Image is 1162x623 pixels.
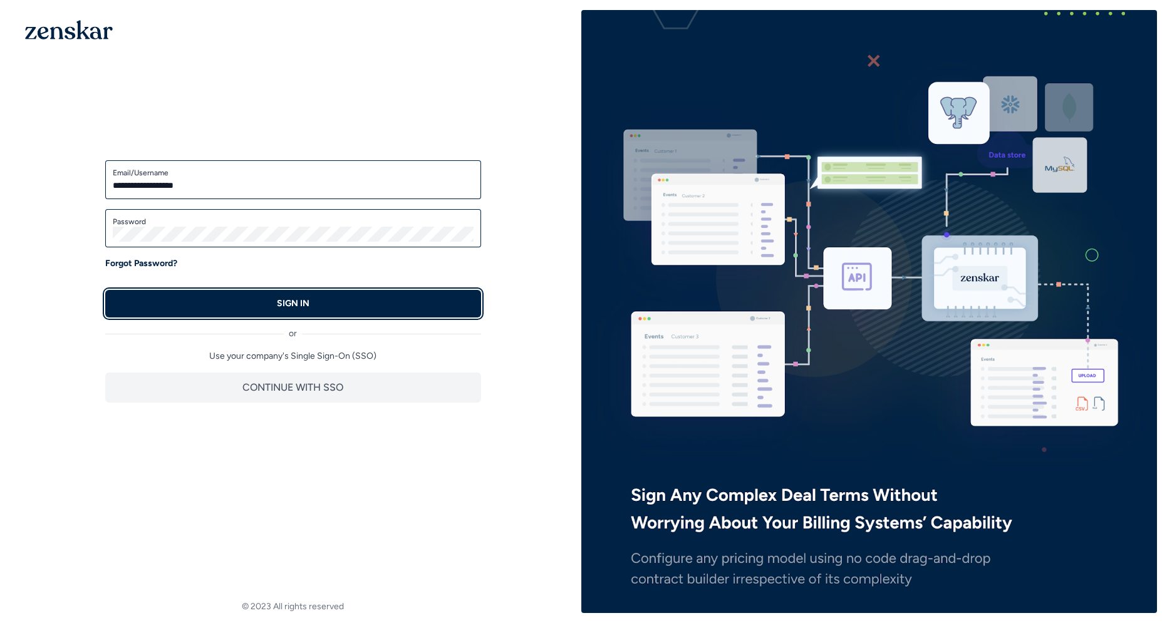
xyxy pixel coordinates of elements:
[113,217,474,227] label: Password
[105,350,481,363] p: Use your company's Single Sign-On (SSO)
[105,257,177,270] a: Forgot Password?
[5,600,581,613] footer: © 2023 All rights reserved
[105,317,481,340] div: or
[25,20,113,39] img: 1OGAJ2xQqyY4LXKgY66KYq0eOWRCkrZdAb3gUhuVAqdWPZE9SRJmCz+oDMSn4zDLXe31Ii730ItAGKgCKgCCgCikA4Av8PJUP...
[105,290,481,317] button: SIGN IN
[113,168,474,178] label: Email/Username
[277,297,309,310] p: SIGN IN
[105,373,481,403] button: CONTINUE WITH SSO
